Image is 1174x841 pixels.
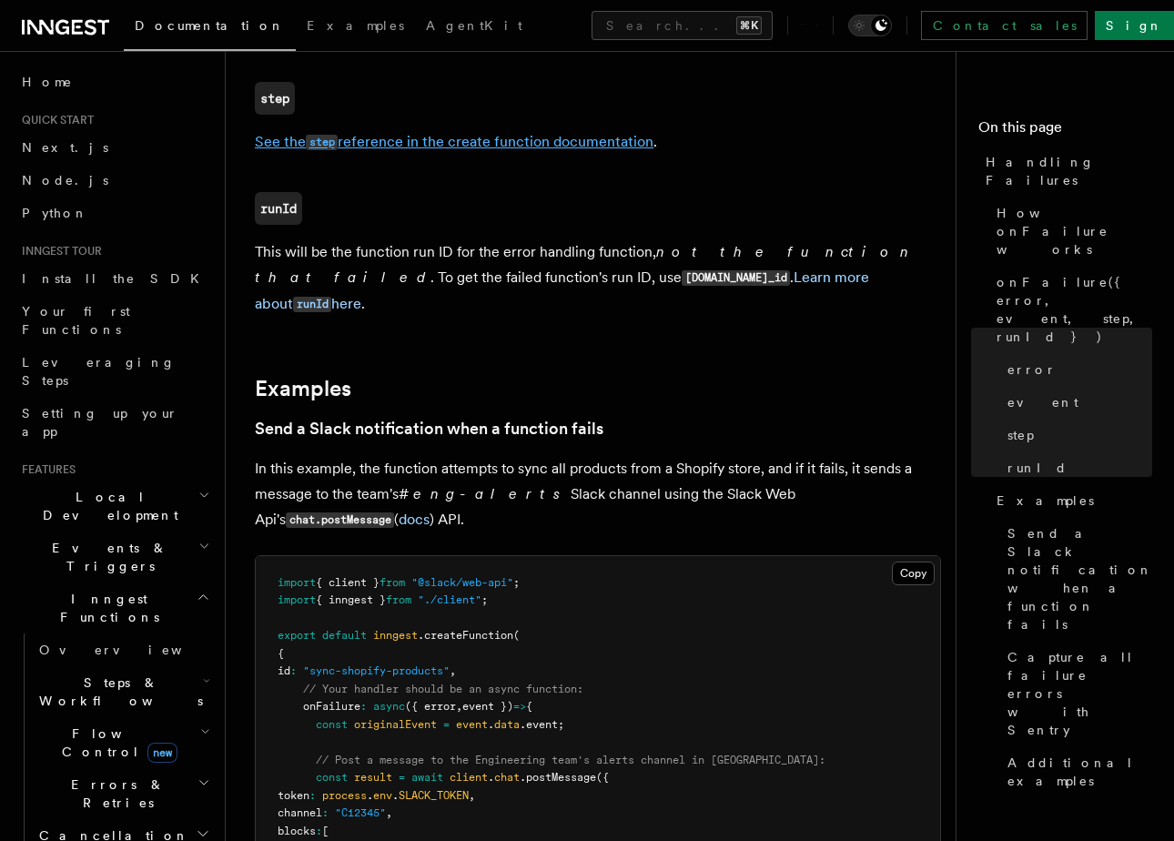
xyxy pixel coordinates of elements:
[596,771,609,784] span: ({
[520,718,564,731] span: .event;
[316,771,348,784] span: const
[255,376,351,401] a: Examples
[450,771,488,784] span: client
[322,789,367,802] span: process
[456,700,462,713] span: ,
[481,593,488,606] span: ;
[1007,360,1057,379] span: error
[848,15,892,36] button: Toggle dark mode
[997,491,1094,510] span: Examples
[997,204,1152,258] span: How onFailure works
[462,700,513,713] span: event })
[278,806,322,819] span: channel
[322,825,329,837] span: [
[399,789,469,802] span: SLACK_TOKEN
[255,239,941,318] p: This will be the function run ID for the error handling function, . To get the failed function's ...
[354,771,392,784] span: result
[15,113,94,127] span: Quick start
[921,11,1088,40] a: Contact sales
[255,82,295,115] a: step
[278,647,284,660] span: {
[22,173,108,187] span: Node.js
[682,270,790,286] code: [DOMAIN_NAME]_id
[513,576,520,589] span: ;
[255,133,653,150] a: See thestepreference in the create function documentation
[373,629,418,642] span: inngest
[989,197,1152,266] a: How onFailure works
[354,718,437,731] span: originalEvent
[15,197,214,229] a: Python
[989,484,1152,517] a: Examples
[526,700,532,713] span: {
[986,153,1152,189] span: Handling Failures
[1007,524,1153,633] span: Send a Slack notification when a function fails
[1000,386,1152,419] a: event
[15,164,214,197] a: Node.js
[592,11,773,40] button: Search...⌘K
[255,243,916,286] em: not the function that failed
[399,771,405,784] span: =
[255,269,869,312] a: Learn more aboutrunIdhere
[15,397,214,448] a: Setting up your app
[278,789,309,802] span: token
[278,593,316,606] span: import
[360,700,367,713] span: :
[316,754,825,766] span: // Post a message to the Engineering team's alerts channel in [GEOGRAPHIC_DATA]:
[411,771,443,784] span: await
[322,629,367,642] span: default
[32,775,197,812] span: Errors & Retries
[147,743,177,763] span: new
[488,718,494,731] span: .
[494,718,520,731] span: data
[335,806,386,819] span: "C12345"
[411,576,513,589] span: "@slack/web-api"
[399,485,571,502] em: #eng-alerts
[15,590,197,626] span: Inngest Functions
[418,629,513,642] span: .createFunction
[1000,641,1152,746] a: Capture all failure errors with Sentry
[22,406,178,439] span: Setting up your app
[309,789,316,802] span: :
[1000,451,1152,484] a: runId
[286,512,394,528] code: chat.postMessage
[293,297,331,312] code: runId
[124,5,296,51] a: Documentation
[15,66,214,98] a: Home
[303,700,360,713] span: onFailure
[405,700,456,713] span: ({ error
[989,266,1152,353] a: onFailure({ error, event, step, runId })
[39,643,227,657] span: Overview
[255,192,302,225] a: runId
[15,488,198,524] span: Local Development
[15,532,214,583] button: Events & Triggers
[135,18,285,33] span: Documentation
[22,355,176,388] span: Leveraging Steps
[15,244,102,258] span: Inngest tour
[494,771,520,784] span: chat
[255,456,941,533] p: In this example, the function attempts to sync all products from a Shopify store, and if it fails...
[513,629,520,642] span: (
[1007,754,1152,790] span: Additional examples
[255,416,603,441] a: Send a Slack notification when a function fails
[1007,393,1078,411] span: event
[32,633,214,666] a: Overview
[1000,353,1152,386] a: error
[469,789,475,802] span: ,
[386,593,411,606] span: from
[316,576,380,589] span: { client }
[306,135,338,150] code: step
[22,73,73,91] span: Home
[1000,419,1152,451] a: step
[367,789,373,802] span: .
[316,593,386,606] span: { inngest }
[380,576,405,589] span: from
[1007,459,1068,477] span: runId
[488,771,494,784] span: .
[520,771,596,784] span: .postMessage
[32,674,203,710] span: Steps & Workflows
[399,511,430,528] a: docs
[426,18,522,33] span: AgentKit
[32,666,214,717] button: Steps & Workflows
